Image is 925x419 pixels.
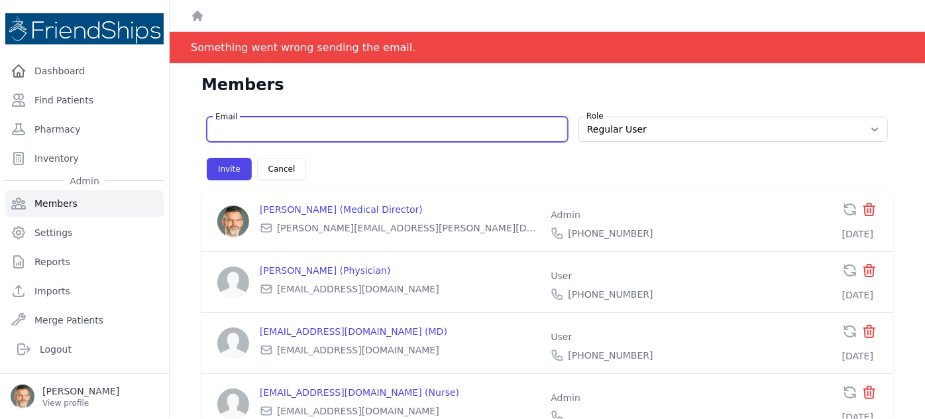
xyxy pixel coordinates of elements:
[551,391,831,404] p: Admin
[568,227,653,240] span: [PHONE_NUMBER]
[842,349,877,363] div: [DATE]
[861,329,877,342] span: Remove Member From Organization
[277,343,439,357] span: [EMAIL_ADDRESS][DOMAIN_NAME]
[5,13,164,44] img: Medical Missions EMR
[191,32,415,63] div: Something went wrong sending the email.
[5,190,164,217] a: Members
[5,307,164,333] a: Merge Patients
[568,288,653,301] span: [PHONE_NUMBER]
[842,227,877,241] div: [DATE]
[277,221,540,235] span: [PERSON_NAME][EMAIL_ADDRESS][PERSON_NAME][DOMAIN_NAME]
[842,324,858,339] span: Re-send Invitation
[217,325,842,362] a: [EMAIL_ADDRESS][DOMAIN_NAME] (MD) [EMAIL_ADDRESS][DOMAIN_NAME] User [PHONE_NUMBER]
[842,202,858,217] span: Re-send Invitation
[42,385,119,398] p: [PERSON_NAME]
[213,111,240,122] label: Email
[42,398,119,408] p: View profile
[861,269,877,281] span: Remove Member From Organization
[584,111,606,121] label: Role
[217,264,842,301] a: [PERSON_NAME] (Physician) [EMAIL_ADDRESS][DOMAIN_NAME] User [PHONE_NUMBER]
[5,58,164,84] a: Dashboard
[551,330,831,343] p: User
[277,282,439,296] span: [EMAIL_ADDRESS][DOMAIN_NAME]
[5,249,164,275] a: Reports
[551,269,831,282] p: User
[260,203,540,216] p: [PERSON_NAME] (Medical Director)
[842,288,877,302] div: [DATE]
[11,336,158,363] a: Logout
[842,385,858,400] span: Re-send Invitation
[861,208,877,220] span: Remove Member From Organization
[170,32,925,64] div: Notification
[11,385,158,408] a: [PERSON_NAME] View profile
[277,404,439,418] span: [EMAIL_ADDRESS][DOMAIN_NAME]
[217,203,842,240] a: [PERSON_NAME] (Medical Director) [PERSON_NAME][EMAIL_ADDRESS][PERSON_NAME][DOMAIN_NAME] Admin [PH...
[5,278,164,304] a: Imports
[5,145,164,172] a: Inventory
[5,219,164,246] a: Settings
[5,87,164,113] a: Find Patients
[568,349,653,362] span: [PHONE_NUMBER]
[207,158,252,180] button: Invite
[842,263,858,278] span: Re-send Invitation
[861,390,877,403] span: Remove Member From Organization
[260,264,540,277] p: [PERSON_NAME] (Physician)
[551,208,831,221] p: Admin
[5,116,164,143] a: Pharmacy
[260,386,540,399] p: [EMAIL_ADDRESS][DOMAIN_NAME] (Nurse)
[64,174,105,188] span: Admin
[260,325,540,338] p: [EMAIL_ADDRESS][DOMAIN_NAME] (MD)
[201,74,284,95] h1: Members
[257,158,307,180] button: Cancel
